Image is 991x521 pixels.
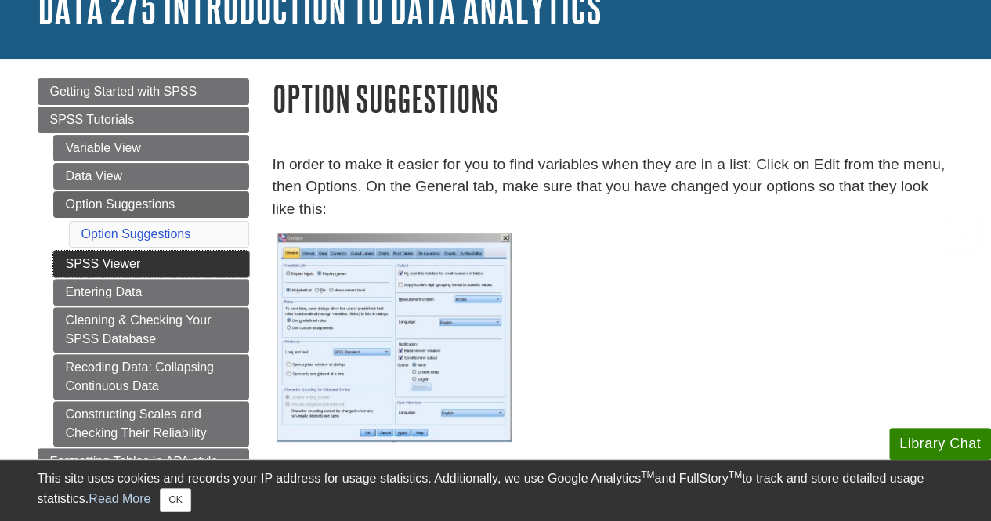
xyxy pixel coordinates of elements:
a: SPSS Viewer [53,251,249,277]
span: SPSS Tutorials [50,113,135,126]
a: Option Suggestions [53,191,249,218]
span: Formatting Tables in APA style [50,454,219,468]
span: Getting Started with SPSS [50,85,197,98]
a: SPSS Tutorials [38,107,249,133]
a: Recoding Data: Collapsing Continuous Data [53,354,249,400]
a: Back to Top [937,223,987,244]
a: Option Suggestions [81,227,191,241]
a: Constructing Scales and Checking Their Reliability [53,401,249,447]
sup: TM [641,469,654,480]
a: Formatting Tables in APA style [38,448,249,475]
button: Close [160,488,190,512]
a: Cleaning & Checking Your SPSS Database [53,307,249,353]
a: Entering Data [53,279,249,306]
button: Library Chat [889,428,991,460]
p: Now, go to the “Output Labels" tab in the options box. In order for you to see both the numerical... [273,454,954,499]
h1: Option Suggestions [273,78,954,118]
a: Variable View [53,135,249,161]
div: This site uses cookies and records your IP address for usage statistics. Additionally, we use Goo... [38,469,954,512]
a: Read More [89,492,150,505]
p: In order to make it easier for you to find variables when they are in a list: Click on Edit from ... [273,154,954,221]
a: Getting Started with SPSS [38,78,249,105]
a: Data View [53,163,249,190]
sup: TM [729,469,742,480]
